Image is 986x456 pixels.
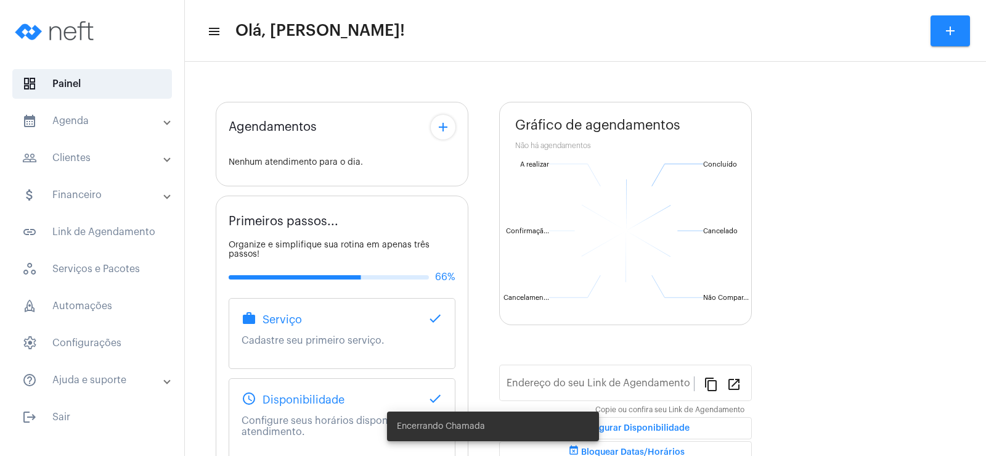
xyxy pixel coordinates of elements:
mat-icon: schedule [242,391,256,406]
text: Confirmaçã... [506,228,549,235]
mat-panel-title: Agenda [22,114,165,128]
span: Serviços e Pacotes [12,254,172,284]
mat-expansion-panel-header: sidenav iconClientes [7,143,184,173]
button: Configurar Disponibilidade [499,417,752,439]
mat-hint: Copie ou confira seu Link de Agendamento [595,406,744,415]
mat-icon: done [428,391,442,406]
mat-icon: add [943,23,958,38]
text: Cancelamen... [503,294,549,301]
mat-icon: sidenav icon [207,24,219,39]
span: Gráfico de agendamentos [515,118,680,133]
span: Painel [12,69,172,99]
text: Concluído [703,161,737,168]
mat-expansion-panel-header: sidenav iconAjuda e suporte [7,365,184,395]
span: Olá, [PERSON_NAME]! [235,21,405,41]
span: Automações [12,291,172,321]
mat-icon: add [436,120,450,135]
span: sidenav icon [22,77,37,91]
mat-icon: sidenav icon [22,225,37,239]
p: Configure seus horários disponiveis para atendimento. [242,415,442,437]
mat-icon: sidenav icon [22,188,37,202]
input: Link [507,380,694,391]
span: Organize e simplifique sua rotina em apenas três passos! [229,241,430,259]
span: Link de Agendamento [12,217,172,247]
span: Encerrando Chamada [397,420,485,433]
text: Cancelado [703,228,738,234]
p: Cadastre seu primeiro serviço. [242,335,442,346]
mat-icon: done [428,311,442,326]
span: sidenav icon [22,299,37,313]
span: Serviço [263,313,302,326]
span: Disponibilidade [263,394,344,406]
mat-icon: sidenav icon [22,114,37,128]
mat-expansion-panel-header: sidenav iconAgenda [7,106,184,136]
mat-panel-title: Clientes [22,151,165,165]
span: sidenav icon [22,262,37,276]
mat-icon: work [242,311,256,326]
span: sidenav icon [22,336,37,350]
mat-icon: open_in_new [727,376,741,391]
mat-icon: sidenav icon [22,151,37,165]
mat-expansion-panel-header: sidenav iconFinanceiro [7,180,184,210]
mat-icon: sidenav icon [22,373,37,388]
img: logo-neft-novo-2.png [10,6,102,56]
span: Configurações [12,328,172,358]
div: Nenhum atendimento para o dia. [229,158,455,167]
span: 66% [435,272,455,283]
span: Configurar Disponibilidade [561,424,690,433]
text: Não Compar... [703,294,749,301]
mat-panel-title: Financeiro [22,188,165,202]
mat-icon: content_copy [704,376,719,391]
span: Primeiros passos... [229,215,338,228]
mat-icon: sidenav icon [22,410,37,425]
span: Sair [12,402,172,432]
span: Agendamentos [229,120,317,134]
text: A realizar [520,161,549,168]
mat-panel-title: Ajuda e suporte [22,373,165,388]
